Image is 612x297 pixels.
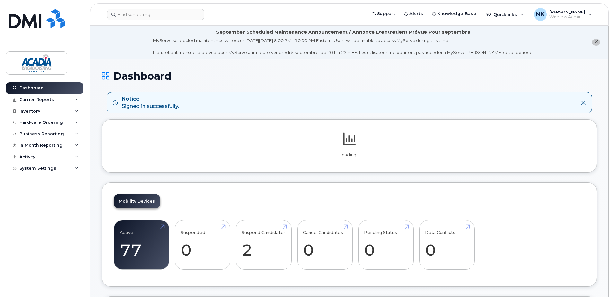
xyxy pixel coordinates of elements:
a: Mobility Devices [114,194,160,208]
div: September Scheduled Maintenance Announcement / Annonce D'entretient Prévue Pour septembre [216,29,470,36]
div: MyServe scheduled maintenance will occur [DATE][DATE] 8:00 PM - 10:00 PM Eastern. Users will be u... [153,38,534,56]
a: Suspend Candidates 2 [242,224,286,266]
strong: Notice [122,95,179,103]
a: Pending Status 0 [364,224,407,266]
a: Cancel Candidates 0 [303,224,346,266]
a: Suspended 0 [181,224,224,266]
button: close notification [592,39,600,46]
a: Active 77 [120,224,163,266]
div: Signed in successfully. [122,95,179,110]
a: Data Conflicts 0 [425,224,468,266]
p: Loading... [114,152,585,158]
h1: Dashboard [102,70,597,82]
